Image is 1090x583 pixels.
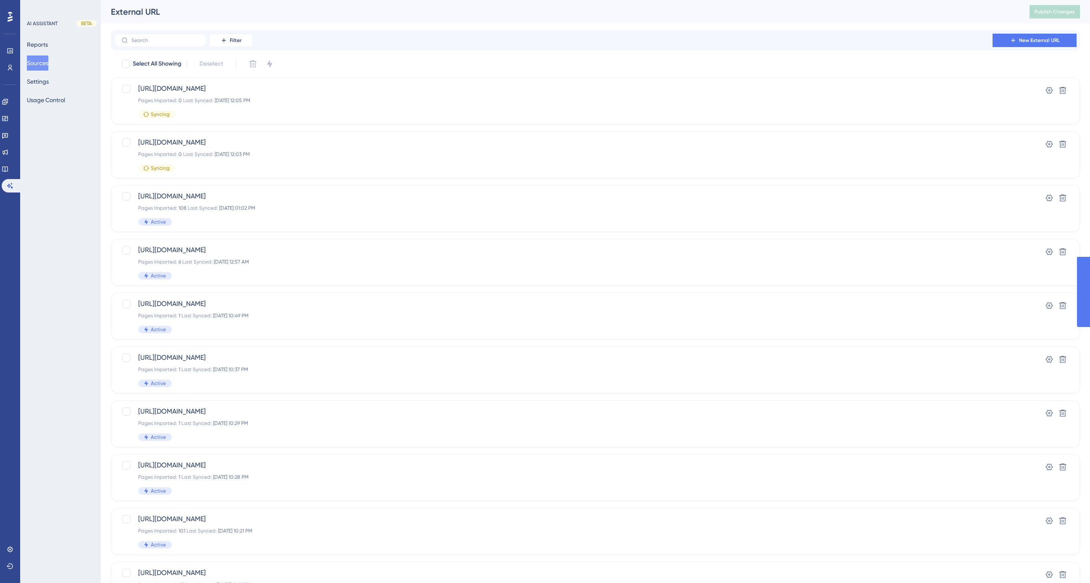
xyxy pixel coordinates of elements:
[138,137,985,148] span: [URL][DOMAIN_NAME]
[215,98,250,103] span: [DATE] 12:05 PM
[138,191,985,201] span: [URL][DOMAIN_NAME]
[213,474,249,480] span: [DATE] 10:28 PM
[151,434,166,441] span: Active
[1035,8,1075,15] span: Publish Changes
[219,205,255,211] span: [DATE] 01:02 PM
[179,98,182,103] span: 0
[179,474,180,480] span: 1
[131,37,200,43] input: Search
[111,6,1009,18] div: External URL
[213,367,248,372] span: [DATE] 10:37 PM
[213,420,248,426] span: [DATE] 10:29 PM
[138,84,985,94] span: [URL][DOMAIN_NAME]
[138,151,985,158] div: Pages Imported: Last Synced:
[1030,5,1080,18] button: Publish Changes
[138,299,985,309] span: [URL][DOMAIN_NAME]
[151,326,166,333] span: Active
[27,55,48,71] button: Sources
[179,420,180,426] span: 1
[133,59,181,69] span: Select All Showing
[179,528,185,534] span: 101
[1055,550,1080,575] iframe: UserGuiding AI Assistant Launcher
[179,313,180,319] span: 1
[138,514,985,524] span: [URL][DOMAIN_NAME]
[138,353,985,363] span: [URL][DOMAIN_NAME]
[138,474,985,480] div: Pages Imported: Last Synced:
[138,528,985,534] div: Pages Imported: Last Synced:
[27,37,48,52] button: Reports
[151,380,166,387] span: Active
[27,74,49,89] button: Settings
[179,151,182,157] span: 0
[138,205,985,211] div: Pages Imported: Last Synced:
[151,111,170,118] span: Syncing
[1019,37,1060,44] span: New External URL
[179,259,181,265] span: 6
[76,20,97,27] div: BETA
[151,219,166,225] span: Active
[138,245,985,255] span: [URL][DOMAIN_NAME]
[218,528,252,534] span: [DATE] 10:21 PM
[138,312,985,319] div: Pages Imported: Last Synced:
[214,259,249,265] span: [DATE] 12:57 AM
[27,92,65,108] button: Usage Control
[210,34,252,47] button: Filter
[993,34,1077,47] button: New External URL
[213,313,249,319] span: [DATE] 10:49 PM
[138,568,985,578] span: [URL][DOMAIN_NAME]
[230,37,242,44] span: Filter
[192,56,231,71] button: Deselect
[151,488,166,494] span: Active
[138,420,985,427] div: Pages Imported: Last Synced:
[179,205,186,211] span: 108
[138,259,985,265] div: Pages Imported: Last Synced:
[138,97,985,104] div: Pages Imported: Last Synced:
[179,367,180,372] span: 1
[200,59,223,69] span: Deselect
[151,165,170,171] span: Syncing
[151,541,166,548] span: Active
[151,272,166,279] span: Active
[27,20,58,27] div: AI ASSISTANT
[138,366,985,373] div: Pages Imported: Last Synced:
[138,460,985,470] span: [URL][DOMAIN_NAME]
[138,406,985,417] span: [URL][DOMAIN_NAME]
[215,151,250,157] span: [DATE] 12:03 PM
